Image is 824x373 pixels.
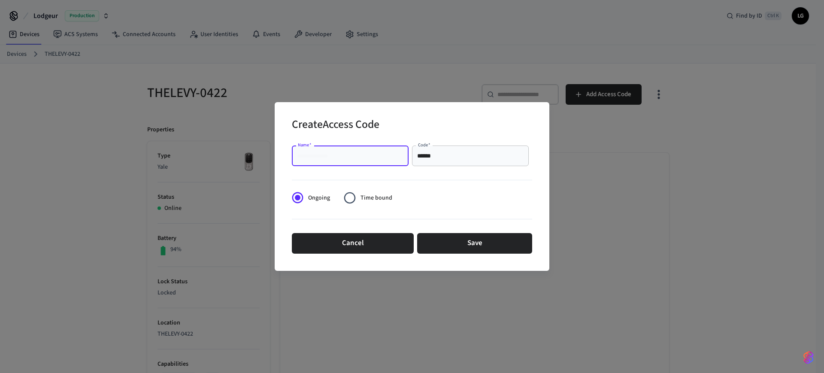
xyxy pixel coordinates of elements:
[418,142,430,148] label: Code
[803,351,814,364] img: SeamLogoGradient.69752ec5.svg
[298,142,312,148] label: Name
[292,233,414,254] button: Cancel
[417,233,532,254] button: Save
[308,194,330,203] span: Ongoing
[360,194,392,203] span: Time bound
[292,112,379,139] h2: Create Access Code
